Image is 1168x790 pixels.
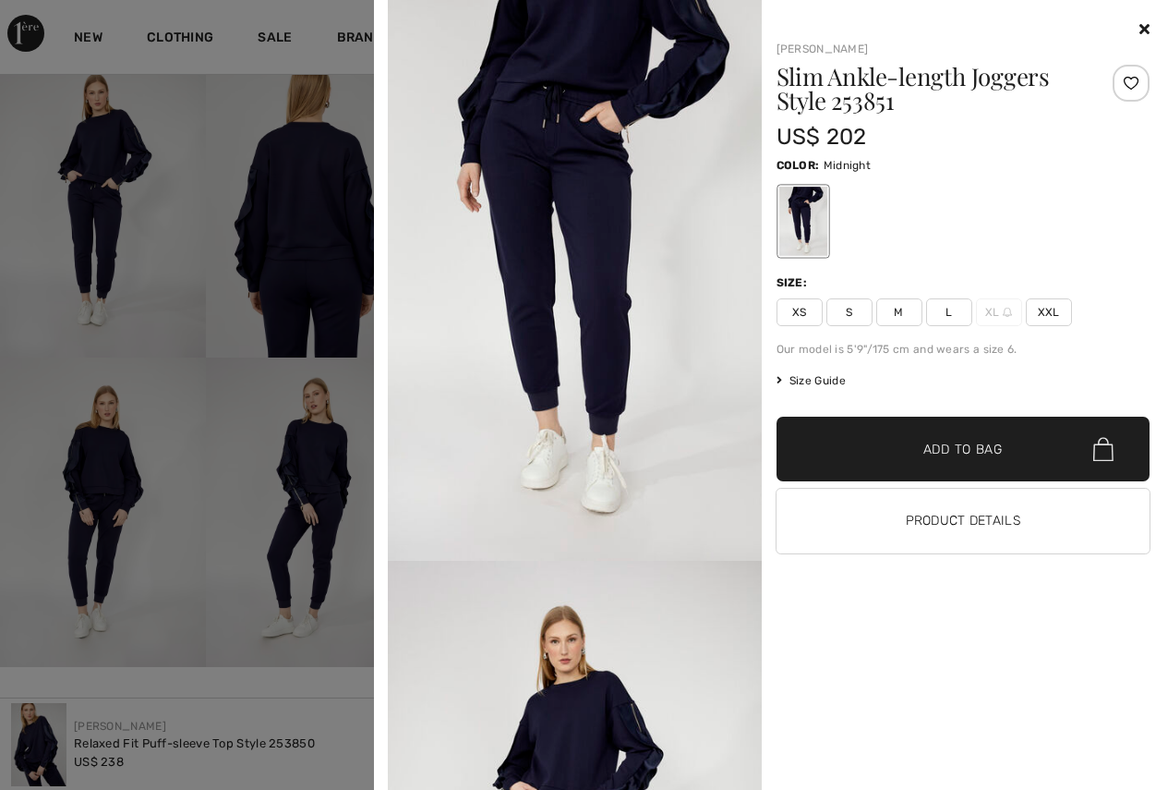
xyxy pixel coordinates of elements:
a: [PERSON_NAME] [777,43,869,55]
span: M [876,298,922,326]
span: S [826,298,873,326]
span: L [926,298,972,326]
span: XS [777,298,823,326]
span: US$ 202 [777,124,867,150]
span: Add to Bag [923,440,1003,459]
div: Midnight [778,187,826,256]
div: Our model is 5'9"/175 cm and wears a size 6. [777,341,1150,358]
button: Product Details [777,489,1150,553]
span: Size Guide [777,372,846,389]
h1: Slim Ankle-length Joggers Style 253851 [777,65,1088,113]
img: ring-m.svg [1003,308,1012,317]
span: Chat [41,13,78,30]
img: Bag.svg [1093,437,1114,461]
div: Size: [777,274,812,291]
span: XXL [1026,298,1072,326]
span: XL [976,298,1022,326]
span: Color: [777,159,820,172]
button: Add to Bag [777,417,1150,481]
span: Midnight [824,159,871,172]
